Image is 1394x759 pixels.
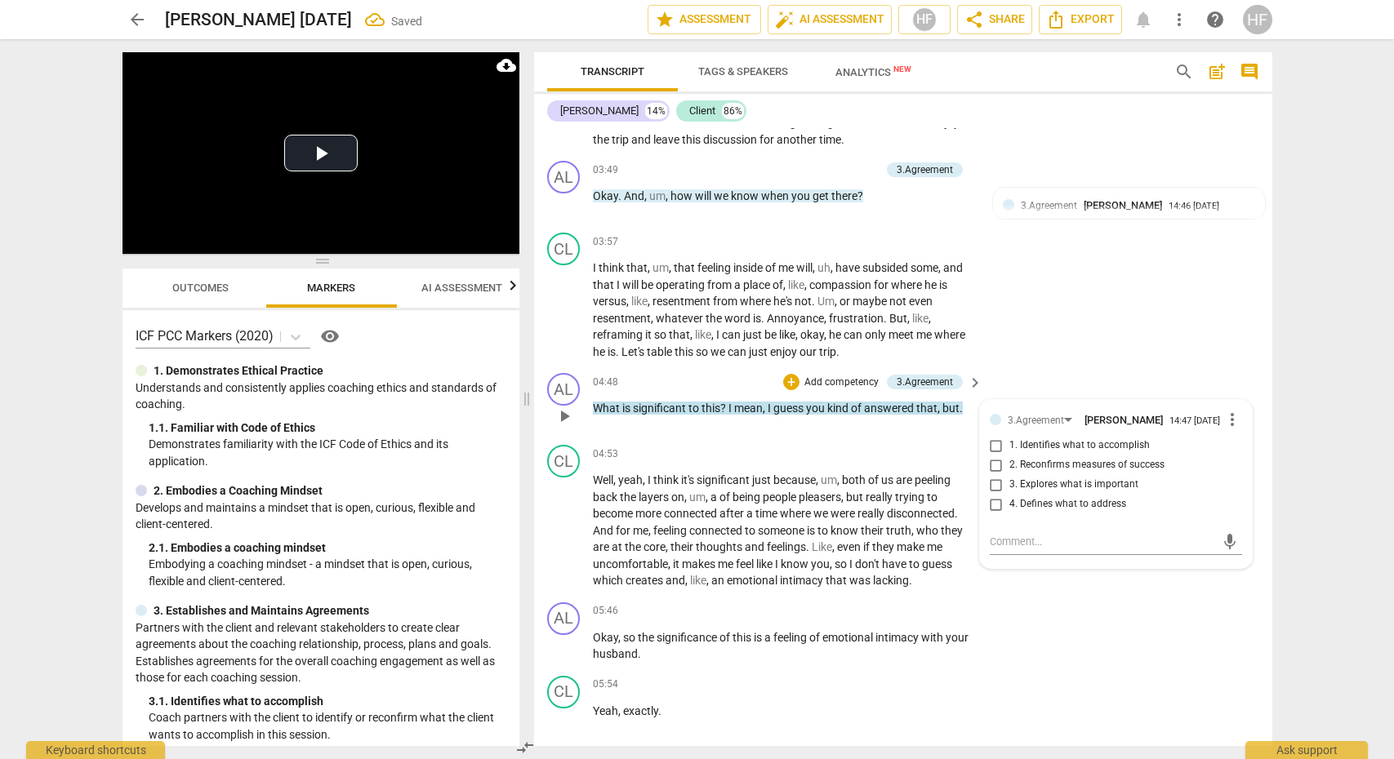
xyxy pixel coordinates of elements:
span: I [716,328,722,341]
span: for [616,524,633,537]
span: But [889,312,907,325]
span: mean [734,402,763,415]
span: the [593,133,612,146]
span: can [844,328,865,341]
span: where [780,507,813,520]
div: 3.Agreement [897,375,953,389]
div: 3.Agreement [897,162,953,177]
span: he [593,345,608,358]
span: 3.Agreement [1021,200,1077,211]
span: operating [656,278,707,291]
span: I [648,473,653,486]
div: Ask support [1245,741,1368,759]
span: of [868,473,881,486]
span: of [773,278,783,291]
span: , [763,402,768,415]
span: more_vert [1169,10,1189,29]
span: is [608,345,616,358]
span: that [674,261,697,274]
span: that [916,402,937,415]
span: peeling [915,473,951,486]
span: 03:49 [593,163,618,177]
span: feeling [697,261,733,274]
span: this [682,133,703,146]
span: And [593,524,616,537]
span: someone [758,524,807,537]
span: on [671,490,684,504]
span: 4. Defines what to address [1009,497,1126,512]
span: , [813,261,817,274]
span: Filler word [689,490,706,504]
span: and [943,261,963,274]
div: 14% [645,103,667,119]
span: Filler word [649,189,666,202]
span: star [655,10,675,29]
span: I [593,261,599,274]
span: yeah [618,473,643,486]
span: you [806,402,827,415]
div: HF [1243,5,1272,34]
span: help [1205,10,1225,29]
span: . [812,295,817,308]
span: for [759,133,777,146]
span: , [648,261,652,274]
span: mic [1220,532,1240,552]
span: more_vert [1223,410,1242,429]
span: search [1174,62,1194,82]
span: Tags & Speakers [698,65,788,78]
span: table [647,345,675,358]
span: share [964,10,984,29]
span: , [929,312,931,325]
span: whatever [656,312,706,325]
button: Assessment [648,5,761,34]
p: 2. Embodies a Coaching Mindset [154,482,323,499]
button: Show/Hide comments [1236,59,1263,85]
span: resentment [593,312,651,325]
span: answered [864,402,916,415]
div: Keyboard shortcuts [26,741,165,759]
span: Filler word [817,295,835,308]
span: , [783,278,788,291]
span: significant [633,402,688,415]
span: inside [733,261,765,274]
h2: [PERSON_NAME] [DATE] [165,10,352,30]
span: how [670,189,695,202]
span: that [593,278,617,291]
span: of [719,490,733,504]
span: Well [593,473,613,486]
span: resentment [652,295,713,308]
div: Change speaker [547,161,580,193]
span: Outcomes [172,282,229,294]
span: another [777,133,819,146]
div: 14:46 [DATE] [1169,202,1219,212]
div: 1. 1. Familiar with Code of Ethics [149,419,506,437]
p: Develops and maintains a mindset that is open, curious, flexible and client-centered. [136,499,506,533]
button: Add summary [1204,59,1230,85]
span: us [881,473,896,486]
span: post_add [1207,62,1227,82]
p: Understands and consistently applies coaching ethics and standards of coaching. [136,379,506,413]
span: 04:48 [593,375,618,389]
span: this [675,345,696,358]
span: he [829,328,844,341]
span: a [710,490,719,504]
span: from [707,278,734,291]
span: trying [895,490,927,504]
button: Export [1039,5,1122,34]
span: auto_fix_high [775,10,795,29]
button: HF [898,5,951,34]
span: Filler word [631,295,648,308]
div: 3.Agreement [1008,413,1078,427]
span: feeling [653,524,689,537]
span: not [889,295,909,308]
span: I [768,402,773,415]
span: , [816,473,821,486]
span: , [684,490,689,504]
span: versus [593,295,626,308]
span: really [866,490,895,504]
span: keyboard_arrow_right [965,373,985,393]
span: maybe [853,295,889,308]
span: are [593,540,612,553]
span: for [874,278,891,291]
span: 2. Reconfirms measures of success [1009,458,1165,473]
